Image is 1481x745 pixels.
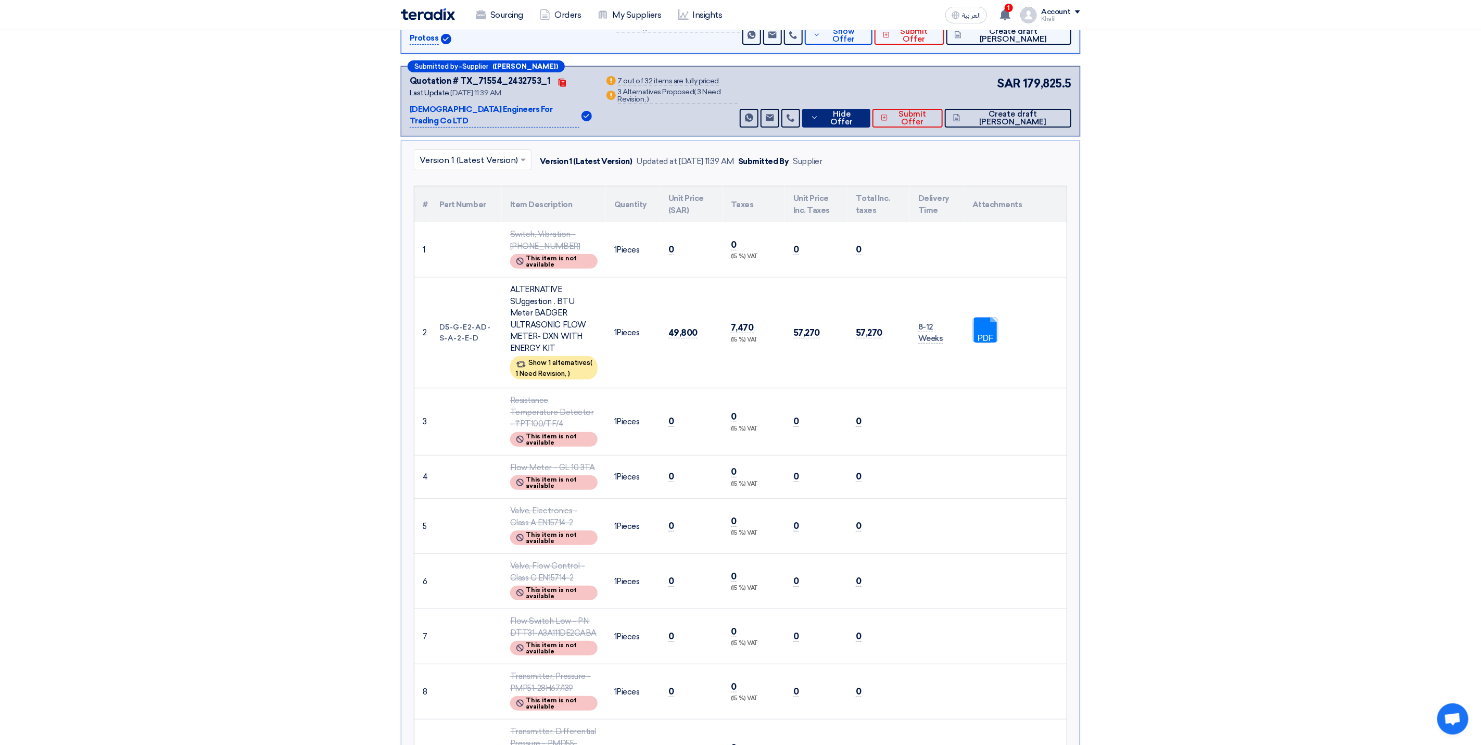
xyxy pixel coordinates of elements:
[614,522,617,531] span: 1
[668,576,674,587] span: 0
[918,322,943,344] span: 8-12 Weeks
[668,521,674,532] span: 0
[590,359,592,367] span: (
[668,471,674,482] span: 0
[1437,703,1469,735] div: Open chat
[668,686,674,697] span: 0
[502,186,606,222] th: Item Description
[492,63,558,70] b: ([PERSON_NAME])
[526,476,591,489] span: This item is not available
[510,505,598,528] div: Valve, Electronics - Class A EN15714-2
[793,471,799,482] span: 0
[946,26,1071,45] button: Create draft [PERSON_NAME]
[414,388,431,456] td: 3
[945,7,987,23] button: العربية
[962,12,981,19] span: العربية
[606,388,660,456] td: Pieces
[670,4,731,27] a: Insights
[856,471,862,482] span: 0
[614,632,617,641] span: 1
[414,455,431,499] td: 4
[856,521,862,532] span: 0
[856,244,862,255] span: 0
[963,110,1063,126] span: Create draft [PERSON_NAME]
[526,697,591,710] span: This item is not available
[856,576,862,587] span: 0
[606,554,660,609] td: Pieces
[856,686,862,697] span: 0
[964,186,1067,222] th: Attachments
[441,34,451,44] img: Verified Account
[618,89,738,104] div: 3 Alternatives Proposed
[660,186,723,222] th: Unit Price (SAR)
[723,186,785,222] th: Taxes
[793,244,799,255] span: 0
[731,466,737,477] span: 0
[606,499,660,554] td: Pieces
[731,681,737,692] span: 0
[805,26,872,45] button: Show Offer
[467,4,531,27] a: Sourcing
[510,229,598,252] div: Switch, Vibration - [PHONE_NUMBER]
[910,186,964,222] th: Delivery Time
[793,631,799,642] span: 0
[510,560,598,584] div: Valve, Flow Control - Class C EN15714-2
[785,186,847,222] th: Unit Price Inc. Taxes
[694,87,697,96] span: (
[414,222,431,277] td: 1
[731,239,737,250] span: 0
[401,8,455,20] img: Teradix logo
[731,425,777,434] div: (15 %) VAT
[738,156,789,168] div: Submitted By
[410,104,579,128] p: [DEMOGRAPHIC_DATA] Engineers For Trading Co LTD
[526,255,591,268] span: This item is not available
[606,664,660,719] td: Pieces
[410,75,551,87] div: Quotation # TX_71554_2432753_1
[510,395,598,430] div: Resistance Temperature Detector - 1*PT100/TF/4
[568,370,570,377] span: )
[872,109,943,128] button: Submit Offer
[973,318,1056,380] a: Dynasonic_BTU_datasheet_HYBDSENDXNP_1758783179879.PDF
[945,109,1071,128] button: Create draft [PERSON_NAME]
[731,336,777,345] div: (15 %) VAT
[1023,75,1071,92] span: 179,825.5
[515,370,566,377] span: 1 Need Revision,
[618,87,721,104] span: 3 Need Revision,
[802,109,870,128] button: Hide Offer
[731,584,777,593] div: (15 %) VAT
[1041,8,1071,17] div: Account
[793,416,799,427] span: 0
[606,609,660,664] td: Pieces
[891,110,935,126] span: Submit Offer
[414,664,431,719] td: 8
[510,356,598,380] div: Show 1 alternatives
[647,95,649,104] span: )
[450,89,501,97] span: [DATE] 11:39 AM
[614,472,617,482] span: 1
[731,411,737,422] span: 0
[540,156,632,168] div: Version 1 (Latest Version)
[614,245,617,255] span: 1
[668,416,674,427] span: 0
[618,78,719,86] div: 7 out of 32 items are fully priced
[606,222,660,277] td: Pieces
[637,156,735,168] div: Updated at [DATE] 11:39 AM
[614,577,617,586] span: 1
[531,4,589,27] a: Orders
[997,75,1021,92] span: SAR
[526,433,591,446] span: This item is not available
[1005,4,1013,12] span: 1
[414,554,431,609] td: 6
[668,244,674,255] span: 0
[589,4,669,27] a: My Suppliers
[875,26,944,45] button: Submit Offer
[731,695,777,703] div: (15 %) VAT
[856,631,862,642] span: 0
[731,626,737,637] span: 0
[668,631,674,642] span: 0
[410,89,449,97] span: Last Update
[510,462,598,474] div: Flow Meter - GL 10 3TA
[1041,16,1080,22] div: Khalil
[731,516,737,527] span: 0
[847,186,910,222] th: Total Inc. taxes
